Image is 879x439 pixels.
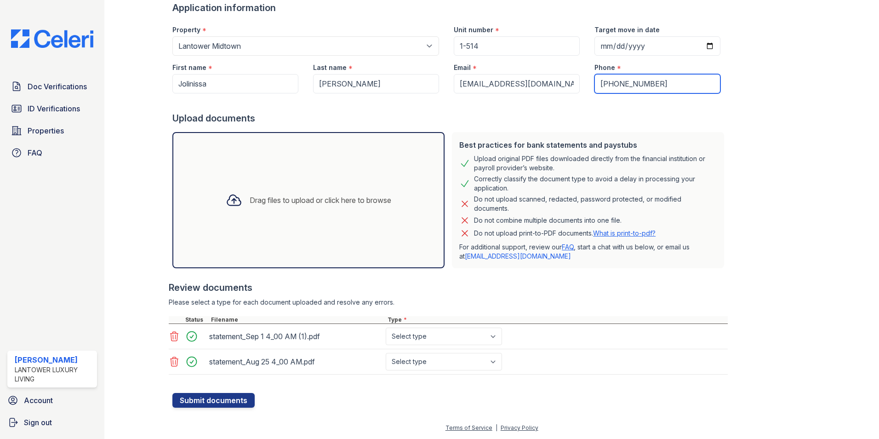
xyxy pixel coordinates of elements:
label: Email [454,63,471,72]
a: Privacy Policy [501,424,538,431]
label: Unit number [454,25,493,35]
div: Do not combine multiple documents into one file. [474,215,622,226]
div: Review documents [169,281,728,294]
span: ID Verifications [28,103,80,114]
span: Properties [28,125,64,136]
div: statement_Aug 25 4_00 AM.pdf [209,354,382,369]
label: First name [172,63,206,72]
a: Doc Verifications [7,77,97,96]
div: | [496,424,497,431]
div: Do not upload scanned, redacted, password protected, or modified documents. [474,195,717,213]
span: Account [24,395,53,406]
div: Application information [172,1,728,14]
a: [EMAIL_ADDRESS][DOMAIN_NAME] [465,252,571,260]
a: Sign out [4,413,101,432]
div: Drag files to upload or click here to browse [250,195,391,206]
a: ID Verifications [7,99,97,118]
div: statement_Sep 1 4_00 AM (1).pdf [209,329,382,344]
span: Sign out [24,417,52,428]
span: FAQ [28,147,42,158]
div: Lantower Luxury Living [15,365,93,384]
label: Target move in date [594,25,660,35]
label: Property [172,25,200,35]
a: What is print-to-pdf? [593,229,656,237]
div: Filename [209,316,386,323]
label: Last name [313,63,347,72]
div: Correctly classify the document type to avoid a delay in processing your application. [474,174,717,193]
div: Upload original PDF files downloaded directly from the financial institution or payroll provider’... [474,154,717,173]
label: Phone [594,63,615,72]
p: For additional support, review our , start a chat with us below, or email us at [459,243,717,261]
a: FAQ [562,243,574,251]
a: Properties [7,121,97,140]
div: [PERSON_NAME] [15,354,93,365]
p: Do not upload print-to-PDF documents. [474,229,656,238]
button: Submit documents [172,393,255,408]
div: Status [183,316,209,323]
a: Account [4,391,101,410]
a: FAQ [7,144,97,162]
img: CE_Logo_Blue-a8612792a0a2168367f1c8372b55b34899dd931a85d93a1a3d3e32e68fde9ad4.png [4,29,101,48]
div: Type [386,316,728,323]
div: Best practices for bank statements and paystubs [459,139,717,150]
a: Terms of Service [445,424,492,431]
div: Please select a type for each document uploaded and resolve any errors. [169,298,728,307]
span: Doc Verifications [28,81,87,92]
div: Upload documents [172,112,728,125]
